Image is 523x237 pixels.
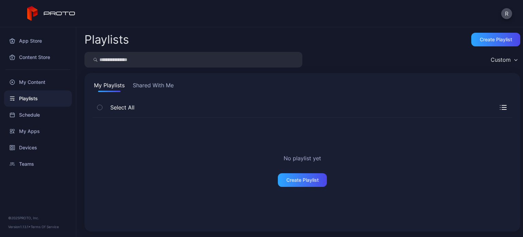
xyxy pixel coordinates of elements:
[491,56,511,63] div: Custom
[487,52,520,68] button: Custom
[8,215,68,221] div: © 2025 PROTO, Inc.
[4,123,72,139] a: My Apps
[501,8,512,19] button: R
[84,33,129,46] h2: Playlists
[480,37,512,42] div: Create Playlist
[471,33,520,46] button: Create Playlist
[8,225,31,229] span: Version 1.13.1 •
[278,173,327,187] button: Create Playlist
[4,49,72,65] a: Content Store
[4,156,72,172] a: Teams
[4,33,72,49] a: App Store
[131,81,175,92] button: Shared With Me
[4,107,72,123] a: Schedule
[4,139,72,156] a: Devices
[93,81,126,92] button: My Playlists
[4,90,72,107] a: Playlists
[286,177,319,183] div: Create Playlist
[107,103,134,112] span: Select All
[4,74,72,90] a: My Content
[31,225,59,229] a: Terms Of Service
[284,154,321,162] h2: No playlist yet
